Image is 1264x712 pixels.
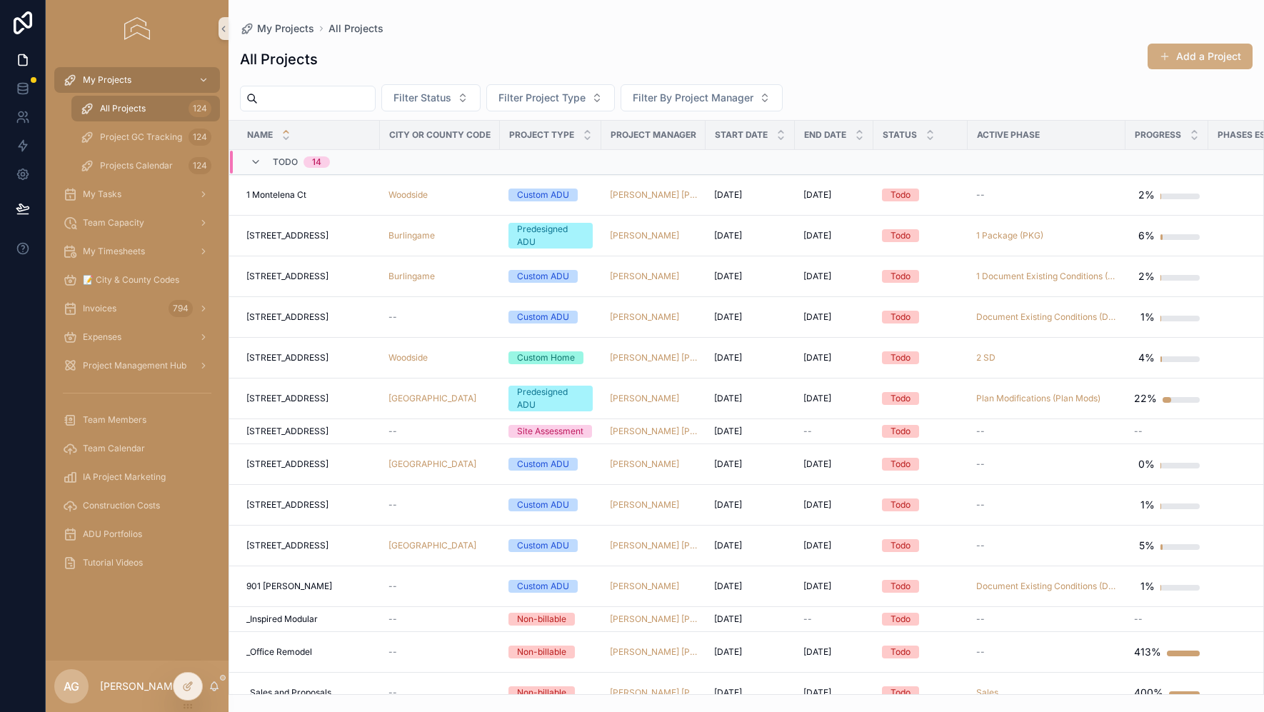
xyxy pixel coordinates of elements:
[517,458,569,471] div: Custom ADU
[517,311,569,324] div: Custom ADU
[714,189,742,201] span: [DATE]
[388,581,491,592] a: --
[976,352,1117,363] a: 2 SD
[610,426,697,437] a: [PERSON_NAME] [PERSON_NAME]
[388,271,435,282] a: Burlingame
[976,230,1043,241] a: 1 Package (PKG)
[1134,384,1200,413] a: 22%
[388,458,491,470] a: [GEOGRAPHIC_DATA]
[246,230,371,241] a: [STREET_ADDRESS]
[891,425,911,438] div: Todo
[388,230,435,241] a: Burlingame
[891,498,911,511] div: Todo
[388,271,491,282] a: Burlingame
[714,613,742,625] span: [DATE]
[610,581,679,592] span: [PERSON_NAME]
[83,557,143,568] span: Tutorial Videos
[714,271,786,282] a: [DATE]
[610,393,697,404] a: [PERSON_NAME]
[1140,303,1155,331] div: 1%
[388,189,428,201] a: Woodside
[246,311,371,323] a: [STREET_ADDRESS]
[976,189,985,201] span: --
[803,230,865,241] a: [DATE]
[498,91,586,105] span: Filter Project Type
[1134,531,1200,560] a: 5%
[891,351,911,364] div: Todo
[517,386,584,411] div: Predesigned ADU
[714,458,786,470] a: [DATE]
[517,498,569,511] div: Custom ADU
[517,646,566,658] div: Non-billable
[882,229,959,242] a: Todo
[100,103,146,114] span: All Projects
[610,540,697,551] span: [PERSON_NAME] [PERSON_NAME]
[388,189,491,201] a: Woodside
[882,392,959,405] a: Todo
[83,528,142,540] span: ADU Portfolios
[610,613,697,625] a: [PERSON_NAME] [PERSON_NAME]
[610,352,697,363] a: [PERSON_NAME] [PERSON_NAME]
[882,458,959,471] a: Todo
[714,311,786,323] a: [DATE]
[803,271,831,282] span: [DATE]
[388,352,428,363] a: Woodside
[388,613,491,625] a: --
[714,426,742,437] span: [DATE]
[124,17,149,40] img: App logo
[83,303,116,314] span: Invoices
[54,239,220,264] a: My Timesheets
[83,443,145,454] span: Team Calendar
[246,271,371,282] a: [STREET_ADDRESS]
[1138,262,1155,291] div: 2%
[803,426,865,437] a: --
[1134,303,1200,331] a: 1%
[508,613,593,626] a: Non-billable
[610,499,697,511] a: [PERSON_NAME]
[803,271,865,282] a: [DATE]
[1140,491,1155,519] div: 1%
[517,223,584,249] div: Predesigned ADU
[486,84,615,111] button: Select Button
[976,271,1117,282] a: 1 Document Existing Conditions (DEC)
[891,189,911,201] div: Todo
[388,393,491,404] a: [GEOGRAPHIC_DATA]
[714,352,786,363] a: [DATE]
[976,311,1117,323] span: Document Existing Conditions (DEC)
[714,499,742,511] span: [DATE]
[610,311,679,323] span: [PERSON_NAME]
[976,230,1117,241] a: 1 Package (PKG)
[891,270,911,283] div: Todo
[328,21,383,36] a: All Projects
[388,540,491,551] a: [GEOGRAPHIC_DATA]
[517,613,566,626] div: Non-billable
[1134,426,1200,437] a: --
[388,352,491,363] a: Woodside
[610,189,697,201] a: [PERSON_NAME] [PERSON_NAME]
[388,581,397,592] span: --
[1134,426,1143,437] span: --
[976,189,1117,201] a: --
[1148,44,1253,69] button: Add a Project
[610,230,679,241] span: [PERSON_NAME]
[246,499,328,511] span: [STREET_ADDRESS]
[388,540,476,551] span: [GEOGRAPHIC_DATA]
[803,499,831,511] span: [DATE]
[246,393,371,404] a: [STREET_ADDRESS]
[976,426,985,437] span: --
[633,91,753,105] span: Filter By Project Manager
[189,100,211,117] div: 124
[882,270,959,283] a: Todo
[803,230,831,241] span: [DATE]
[54,67,220,93] a: My Projects
[388,426,397,437] span: --
[246,540,328,551] span: [STREET_ADDRESS]
[891,580,911,593] div: Todo
[246,352,371,363] a: [STREET_ADDRESS]
[891,646,911,658] div: Todo
[803,581,831,592] span: [DATE]
[246,540,371,551] a: [STREET_ADDRESS]
[246,458,371,470] a: [STREET_ADDRESS]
